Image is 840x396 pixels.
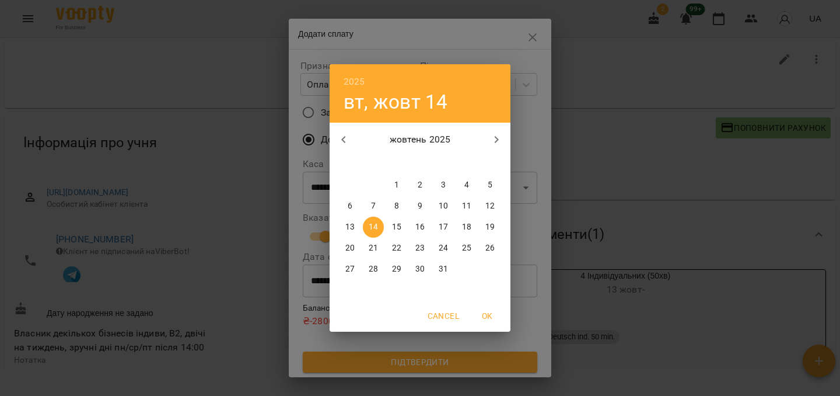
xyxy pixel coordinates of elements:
p: 13 [345,221,355,233]
button: 5 [480,175,501,196]
button: 10 [433,196,454,217]
button: 16 [409,217,430,238]
p: 22 [392,242,401,254]
button: 22 [386,238,407,259]
p: 27 [345,263,355,275]
p: 1 [394,179,399,191]
p: 12 [485,200,495,212]
button: 1 [386,175,407,196]
p: 21 [369,242,378,254]
p: 2 [418,179,422,191]
span: нд [480,157,501,169]
button: 29 [386,259,407,280]
p: 26 [485,242,495,254]
p: 16 [415,221,425,233]
p: 29 [392,263,401,275]
button: 9 [409,196,430,217]
button: 27 [339,259,360,280]
button: 11 [456,196,477,217]
p: 28 [369,263,378,275]
p: 25 [462,242,471,254]
p: 4 [464,179,469,191]
button: 17 [433,217,454,238]
button: 18 [456,217,477,238]
button: 21 [363,238,384,259]
span: пт [433,157,454,169]
button: 30 [409,259,430,280]
button: 20 [339,238,360,259]
button: 4 [456,175,477,196]
button: 24 [433,238,454,259]
button: Cancel [423,305,464,326]
p: 23 [415,242,425,254]
button: 13 [339,217,360,238]
button: OK [468,305,506,326]
button: 15 [386,217,407,238]
p: 14 [369,221,378,233]
p: 3 [441,179,446,191]
button: вт, жовт 14 [344,90,448,114]
button: 3 [433,175,454,196]
button: 12 [480,196,501,217]
p: жовтень 2025 [358,133,483,147]
p: 7 [371,200,376,212]
button: 2 [409,175,430,196]
button: 23 [409,238,430,259]
span: чт [409,157,430,169]
p: 18 [462,221,471,233]
p: 20 [345,242,355,254]
span: пн [339,157,360,169]
span: сб [456,157,477,169]
button: 7 [363,196,384,217]
p: 9 [418,200,422,212]
p: 6 [348,200,352,212]
button: 26 [480,238,501,259]
p: 8 [394,200,399,212]
button: 28 [363,259,384,280]
span: OK [473,309,501,323]
button: 31 [433,259,454,280]
button: 19 [480,217,501,238]
p: 24 [439,242,448,254]
p: 17 [439,221,448,233]
p: 15 [392,221,401,233]
span: вт [363,157,384,169]
p: 10 [439,200,448,212]
span: ср [386,157,407,169]
p: 30 [415,263,425,275]
button: 2025 [344,74,365,90]
button: 25 [456,238,477,259]
p: 31 [439,263,448,275]
p: 11 [462,200,471,212]
button: 8 [386,196,407,217]
button: 14 [363,217,384,238]
p: 19 [485,221,495,233]
button: 6 [339,196,360,217]
p: 5 [488,179,492,191]
span: Cancel [428,309,459,323]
